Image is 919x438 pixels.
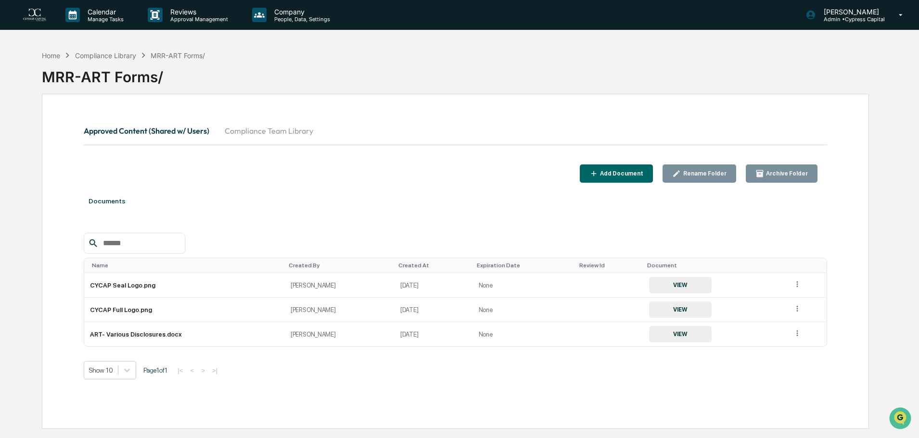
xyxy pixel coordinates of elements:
[70,122,77,130] div: 🗄️
[84,119,217,142] button: Approved Content (Shared w/ Users)
[10,140,17,148] div: 🔎
[681,170,727,177] div: Rename Folder
[84,119,827,142] div: secondary tabs example
[42,61,869,86] div: MRR-ART Forms/
[84,322,285,346] td: ART- Various Disclosures.docx
[23,9,46,22] img: logo
[80,16,128,23] p: Manage Tasks
[267,16,335,23] p: People, Data, Settings
[19,139,61,149] span: Data Lookup
[285,298,395,322] td: [PERSON_NAME]
[649,326,712,342] button: VIEW
[289,262,391,269] div: Toggle SortBy
[80,8,128,16] p: Calendar
[84,188,827,214] div: Documents
[175,366,186,375] button: |<
[84,298,285,322] td: CYCAP Full Logo.png
[267,8,335,16] p: Company
[473,322,575,346] td: None
[598,170,643,177] div: Add Document
[198,366,208,375] button: >
[764,170,808,177] div: Archive Folder
[816,16,885,23] p: Admin • Cypress Capital
[746,164,818,183] button: Archive Folder
[795,262,823,269] div: Toggle SortBy
[395,322,473,346] td: [DATE]
[92,262,281,269] div: Toggle SortBy
[33,74,158,83] div: Start new chat
[143,366,167,374] span: Page 1 of 1
[285,322,395,346] td: [PERSON_NAME]
[6,117,66,135] a: 🖐️Preclearance
[649,277,712,293] button: VIEW
[10,74,27,91] img: 1746055101610-c473b297-6a78-478c-a979-82029cc54cd1
[888,406,914,432] iframe: Open customer support
[10,20,175,36] p: How can we help?
[580,164,653,183] button: Add Document
[579,262,639,269] div: Toggle SortBy
[19,121,62,131] span: Preclearance
[42,51,60,60] div: Home
[473,298,575,322] td: None
[10,122,17,130] div: 🖐️
[473,273,575,298] td: None
[477,262,572,269] div: Toggle SortBy
[395,298,473,322] td: [DATE]
[816,8,885,16] p: [PERSON_NAME]
[209,366,220,375] button: >|
[75,51,136,60] div: Compliance Library
[663,164,736,183] button: Rename Folder
[79,121,119,131] span: Attestations
[395,273,473,298] td: [DATE]
[398,262,469,269] div: Toggle SortBy
[163,8,233,16] p: Reviews
[96,163,116,170] span: Pylon
[6,136,64,153] a: 🔎Data Lookup
[68,163,116,170] a: Powered byPylon
[649,301,712,318] button: VIEW
[164,76,175,88] button: Start new chat
[163,16,233,23] p: Approval Management
[285,273,395,298] td: [PERSON_NAME]
[187,366,197,375] button: <
[66,117,123,135] a: 🗄️Attestations
[33,83,122,91] div: We're available if you need us!
[647,262,783,269] div: Toggle SortBy
[84,273,285,298] td: CYCAP Seal Logo.png
[151,51,205,60] div: MRR-ART Forms/
[217,119,321,142] button: Compliance Team Library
